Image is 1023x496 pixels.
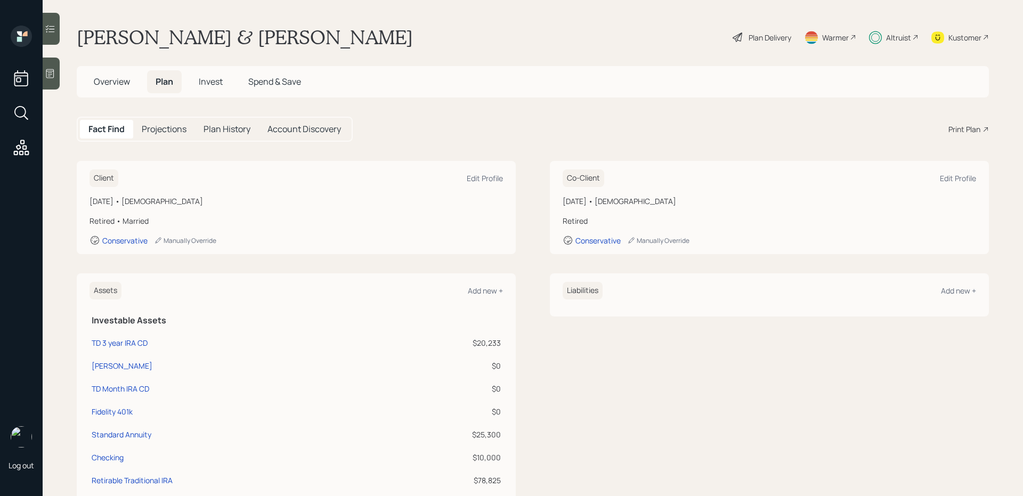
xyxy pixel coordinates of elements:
h6: Liabilities [563,282,603,299]
div: Conservative [575,235,621,246]
div: [PERSON_NAME] [92,360,152,371]
div: $0 [388,383,501,394]
div: Manually Override [627,236,689,245]
div: Standard Annuity [92,429,151,440]
div: Retired [563,215,976,226]
div: TD Month IRA CD [92,383,149,394]
span: Invest [199,76,223,87]
h6: Assets [90,282,121,299]
h5: Investable Assets [92,315,501,326]
div: Checking [92,452,124,463]
h6: Client [90,169,118,187]
div: Warmer [822,32,849,43]
div: $20,233 [388,337,501,348]
div: Plan Delivery [749,32,791,43]
div: [DATE] • [DEMOGRAPHIC_DATA] [563,196,976,207]
div: Manually Override [154,236,216,245]
div: Add new + [941,286,976,296]
div: $78,825 [388,475,501,486]
div: TD 3 year IRA CD [92,337,148,348]
span: Overview [94,76,130,87]
div: Conservative [102,235,148,246]
div: $0 [388,406,501,417]
h5: Account Discovery [267,124,341,134]
div: Add new + [468,286,503,296]
h1: [PERSON_NAME] & [PERSON_NAME] [77,26,413,49]
div: Log out [9,460,34,470]
div: Kustomer [948,32,981,43]
div: Altruist [886,32,911,43]
div: Edit Profile [467,173,503,183]
h6: Co-Client [563,169,604,187]
span: Spend & Save [248,76,301,87]
div: Retirable Traditional IRA [92,475,173,486]
div: $0 [388,360,501,371]
div: Edit Profile [940,173,976,183]
div: [DATE] • [DEMOGRAPHIC_DATA] [90,196,503,207]
h5: Fact Find [88,124,125,134]
div: $10,000 [388,452,501,463]
div: Print Plan [948,124,980,135]
img: sami-boghos-headshot.png [11,426,32,448]
h5: Projections [142,124,186,134]
div: Retired • Married [90,215,503,226]
div: $25,300 [388,429,501,440]
span: Plan [156,76,173,87]
div: Fidelity 401k [92,406,133,417]
h5: Plan History [204,124,250,134]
